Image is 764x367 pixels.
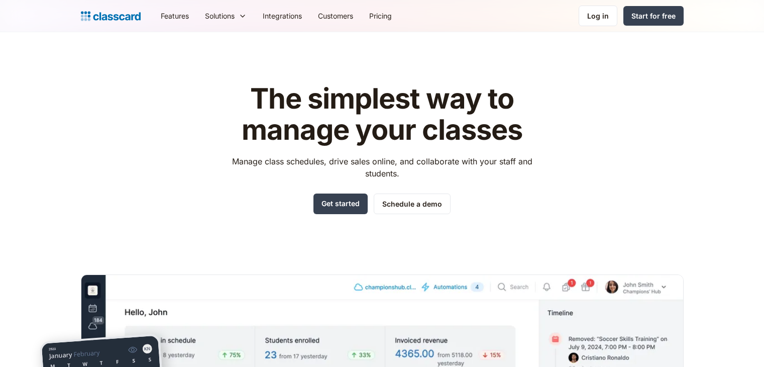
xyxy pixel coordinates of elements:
a: Schedule a demo [374,194,451,214]
p: Manage class schedules, drive sales online, and collaborate with your staff and students. [223,155,541,179]
div: Start for free [631,11,676,21]
a: Get started [313,194,368,214]
a: Pricing [361,5,400,27]
a: home [81,9,141,23]
a: Integrations [255,5,310,27]
a: Log in [579,6,617,26]
h1: The simplest way to manage your classes [223,83,541,145]
div: Solutions [197,5,255,27]
a: Start for free [623,6,684,26]
div: Log in [587,11,609,21]
div: Solutions [205,11,235,21]
a: Customers [310,5,361,27]
a: Features [153,5,197,27]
